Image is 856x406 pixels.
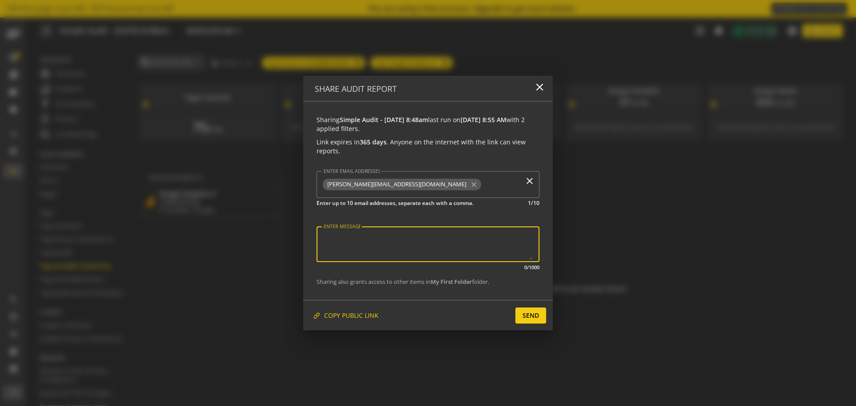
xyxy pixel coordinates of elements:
[324,223,361,229] mat-label: ENTER MESSAGE
[515,308,546,324] button: SEND
[523,308,539,324] span: SEND
[327,181,466,188] span: [PERSON_NAME][EMAIL_ADDRESS][DOMAIN_NAME]
[360,138,387,146] strong: 365 days
[324,168,381,174] mat-label: ENTER EMAIL ADDRESSES
[317,198,473,206] mat-hint: Enter up to 10 email addresses, separate each with a comma.
[324,308,379,324] span: COPY PUBLIC LINK
[317,115,539,133] p: Sharing last run on with 2 applied filters.
[528,198,539,206] mat-hint: 1/10
[461,115,506,124] strong: [DATE] 8:55 AM
[431,278,472,286] strong: My First Folder
[303,76,553,102] op-modal-header: Share Audit Report
[315,85,397,94] h4: Share Audit Report
[310,308,382,324] button: COPY PUBLIC LINK
[519,176,540,186] mat-icon: close
[317,138,539,156] p: Link expires in . Anyone on the internet with the link can view reports.
[534,81,546,93] mat-icon: close
[340,115,428,124] strong: Simple Audit - [DATE] 8:48am
[524,262,539,270] mat-hint: 0/1000
[317,278,539,286] p: Sharing also grants access to other items in folder.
